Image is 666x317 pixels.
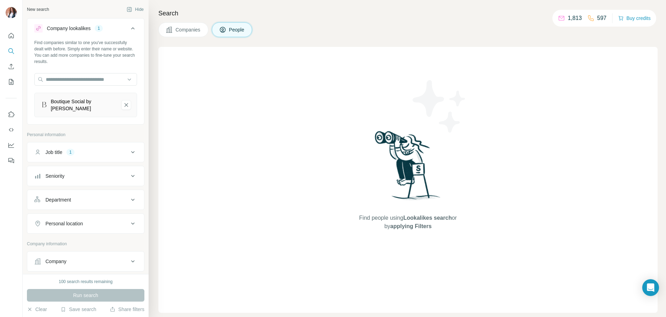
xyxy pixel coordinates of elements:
[110,306,144,313] button: Share filters
[27,253,144,270] button: Company
[45,196,71,203] div: Department
[66,149,74,155] div: 1
[27,306,47,313] button: Clear
[6,60,17,73] button: Enrich CSV
[27,6,49,13] div: New search
[229,26,245,33] span: People
[27,20,144,40] button: Company lookalikes1
[51,98,116,112] div: Boutique Social by [PERSON_NAME]
[27,191,144,208] button: Department
[121,100,131,110] button: Boutique Social by Leila-remove-button
[597,14,607,22] p: 597
[27,132,144,138] p: Personal information
[122,4,149,15] button: Hide
[568,14,582,22] p: 1,813
[27,168,144,184] button: Seniority
[6,154,17,167] button: Feedback
[6,139,17,152] button: Dashboard
[45,149,62,156] div: Job title
[45,172,64,179] div: Seniority
[618,13,651,23] button: Buy credits
[45,220,83,227] div: Personal location
[390,223,431,229] span: applying Filters
[27,144,144,161] button: Job title1
[372,129,444,207] img: Surfe Illustration - Woman searching with binoculars
[45,258,66,265] div: Company
[47,25,91,32] div: Company lookalikes
[6,108,17,121] button: Use Surfe on LinkedIn
[59,279,113,285] div: 100 search results remaining
[6,124,17,136] button: Use Surfe API
[40,101,48,109] img: Boutique Social by Leila-logo
[6,76,17,88] button: My lists
[60,306,96,313] button: Save search
[27,215,144,232] button: Personal location
[95,25,103,31] div: 1
[408,75,471,138] img: Surfe Illustration - Stars
[6,7,17,18] img: Avatar
[6,45,17,57] button: Search
[176,26,201,33] span: Companies
[27,241,144,247] p: Company information
[403,215,452,221] span: Lookalikes search
[158,8,658,18] h4: Search
[6,29,17,42] button: Quick start
[352,214,464,231] span: Find people using or by
[642,279,659,296] div: Open Intercom Messenger
[34,40,137,65] div: Find companies similar to one you've successfully dealt with before. Simply enter their name or w...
